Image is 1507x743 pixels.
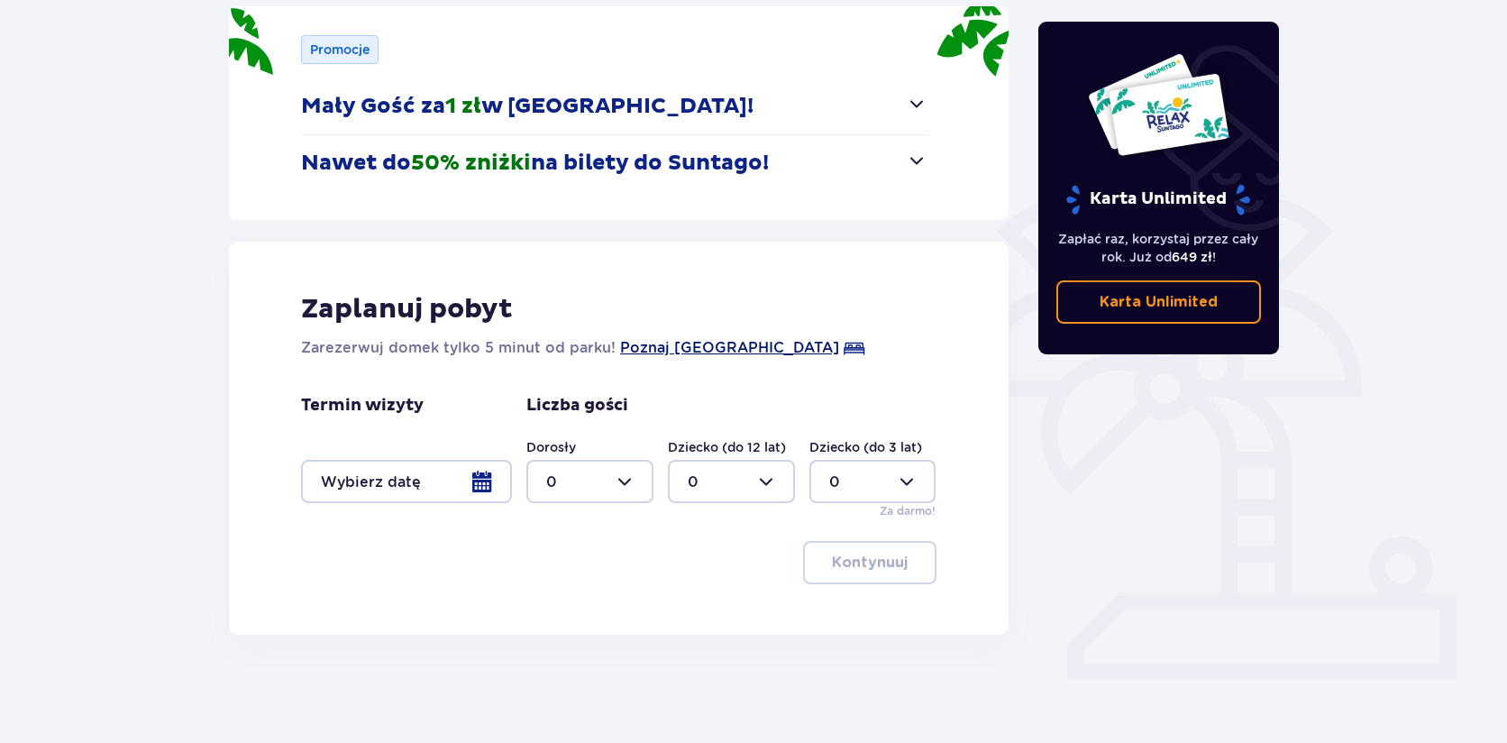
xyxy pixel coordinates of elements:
p: Nawet do na bilety do Suntago! [301,150,769,177]
p: Promocje [310,41,370,59]
span: 649 zł [1172,250,1212,264]
p: Zaplanuj pobyt [301,292,513,326]
label: Dziecko (do 3 lat) [809,438,922,456]
span: 50% zniżki [411,150,531,177]
p: Liczba gości [526,395,628,417]
p: Zarezerwuj domek tylko 5 minut od parku! [301,337,616,359]
p: Karta Unlimited [1100,292,1218,312]
button: Nawet do50% zniżkina bilety do Suntago! [301,135,927,191]
button: Mały Gość za1 złw [GEOGRAPHIC_DATA]! [301,78,927,134]
button: Kontynuuj [803,541,936,584]
p: Termin wizyty [301,395,424,417]
label: Dorosły [526,438,576,456]
p: Karta Unlimited [1064,184,1252,216]
p: Mały Gość za w [GEOGRAPHIC_DATA]! [301,93,753,120]
span: 1 zł [445,93,481,120]
p: Zapłać raz, korzystaj przez cały rok. Już od ! [1056,230,1262,266]
p: Kontynuuj [832,553,908,573]
a: Poznaj [GEOGRAPHIC_DATA] [620,337,839,359]
a: Karta Unlimited [1056,280,1262,324]
p: Za darmo! [880,503,936,519]
img: Dwie karty całoroczne do Suntago z napisem 'UNLIMITED RELAX', na białym tle z tropikalnymi liśćmi... [1087,52,1230,157]
label: Dziecko (do 12 lat) [668,438,786,456]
